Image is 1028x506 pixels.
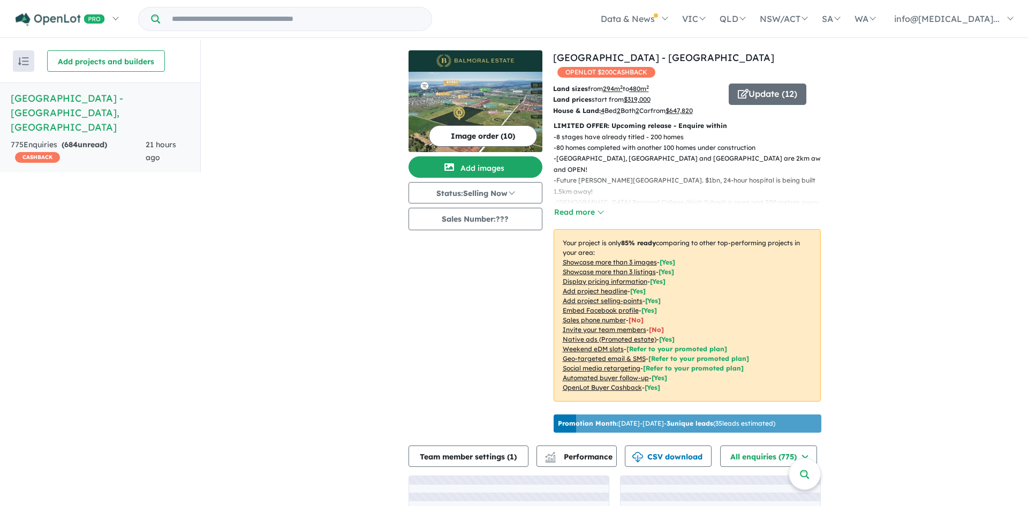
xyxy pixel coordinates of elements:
[554,142,829,153] p: - 80 homes completed with another 100 homes under construction
[649,326,664,334] span: [ No ]
[409,156,542,178] button: Add images
[645,383,660,391] span: [Yes]
[547,452,613,462] span: Performance
[413,55,538,67] img: Balmoral Estate - Strathtulloh Logo
[553,95,592,103] b: Land prices
[554,120,821,131] p: LIMITED OFFER: Upcoming release - Enquire within
[659,268,674,276] span: [ Yes ]
[409,445,528,467] button: Team member settings (1)
[563,374,649,382] u: Automated buyer follow-up
[554,175,829,197] p: - Future [PERSON_NAME][GEOGRAPHIC_DATA]. $1bn, 24-hour hospital is being built 1.5km away!
[558,419,775,428] p: [DATE] - [DATE] - ( 35 leads estimated)
[617,107,621,115] u: 2
[558,419,618,427] b: Promotion Month:
[563,335,656,343] u: Native ads (Promoted estate)
[621,239,656,247] b: 85 % ready
[146,140,176,162] span: 21 hours ago
[660,258,675,266] span: [ Yes ]
[563,297,642,305] u: Add project selling-points
[563,316,626,324] u: Sales phone number
[11,91,190,134] h5: [GEOGRAPHIC_DATA] - [GEOGRAPHIC_DATA] , [GEOGRAPHIC_DATA]
[409,72,542,152] img: Balmoral Estate - Strathtulloh
[659,335,675,343] span: [Yes]
[545,452,555,458] img: line-chart.svg
[64,140,78,149] span: 684
[15,152,60,163] span: CASHBACK
[563,277,647,285] u: Display pricing information
[553,51,774,64] a: [GEOGRAPHIC_DATA] - [GEOGRAPHIC_DATA]
[601,107,604,115] u: 4
[62,140,107,149] strong: ( unread)
[629,85,649,93] u: 480 m
[667,419,713,427] b: 3 unique leads
[409,50,542,152] a: Balmoral Estate - Strathtulloh LogoBalmoral Estate - Strathtulloh
[563,383,642,391] u: OpenLot Buyer Cashback
[554,229,821,402] p: Your project is only comparing to other top-performing projects in your area: - - - - - - - - - -...
[11,139,146,164] div: 775 Enquir ies
[645,297,661,305] span: [ Yes ]
[625,445,712,467] button: CSV download
[563,364,640,372] u: Social media retargeting
[557,67,655,78] span: OPENLOT $ 200 CASHBACK
[554,153,829,175] p: - [GEOGRAPHIC_DATA], [GEOGRAPHIC_DATA] and [GEOGRAPHIC_DATA] are 2km away and OPEN!
[553,105,721,116] p: Bed Bath Car from
[646,84,649,90] sup: 2
[563,306,639,314] u: Embed Facebook profile
[553,107,601,115] b: House & Land:
[632,452,643,463] img: download icon
[650,277,666,285] span: [ Yes ]
[720,445,817,467] button: All enquiries (775)
[409,208,542,230] button: Sales Number:???
[623,85,649,93] span: to
[553,94,721,105] p: start from
[643,364,744,372] span: [Refer to your promoted plan]
[554,206,604,218] button: Read more
[629,316,644,324] span: [ No ]
[554,132,829,142] p: - 8 stages have already titled - 200 homes
[563,287,628,295] u: Add project headline
[729,84,806,105] button: Update (12)
[648,354,749,362] span: [Refer to your promoted plan]
[624,95,651,103] u: $ 319,000
[641,306,657,314] span: [ Yes ]
[563,268,656,276] u: Showcase more than 3 listings
[536,445,617,467] button: Performance
[626,345,727,353] span: [Refer to your promoted plan]
[18,57,29,65] img: sort.svg
[16,13,105,26] img: Openlot PRO Logo White
[563,326,646,334] u: Invite your team members
[666,107,693,115] u: $ 647,820
[563,345,624,353] u: Weekend eDM slots
[554,197,829,219] p: - [DEMOGRAPHIC_DATA] Regional College (High School) is open and 200 metres away from the estate! ...
[409,182,542,203] button: Status:Selling Now
[652,374,667,382] span: [Yes]
[563,354,646,362] u: Geo-targeted email & SMS
[636,107,639,115] u: 2
[620,84,623,90] sup: 2
[603,85,623,93] u: 294 m
[47,50,165,72] button: Add projects and builders
[429,125,537,147] button: Image order (10)
[510,452,514,462] span: 1
[553,84,721,94] p: from
[894,13,1000,24] span: info@[MEDICAL_DATA]...
[553,85,588,93] b: Land sizes
[545,455,556,462] img: bar-chart.svg
[563,258,657,266] u: Showcase more than 3 images
[630,287,646,295] span: [ Yes ]
[162,7,429,31] input: Try estate name, suburb, builder or developer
